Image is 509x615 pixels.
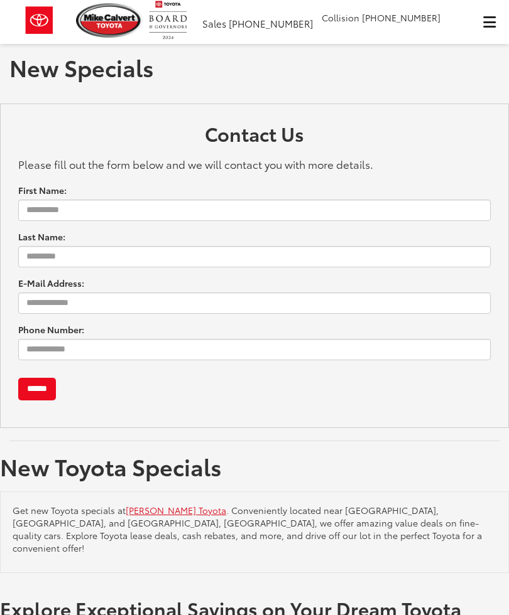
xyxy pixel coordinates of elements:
label: Last Name: [18,230,65,243]
span: Sales [202,16,226,30]
a: [PERSON_NAME] Toyota [126,504,226,516]
span: [PHONE_NUMBER] [362,11,441,24]
label: First Name: [18,184,67,196]
label: E-Mail Address: [18,277,84,289]
h1: New Specials [9,55,500,80]
p: Get new Toyota specials at . Conveniently located near [GEOGRAPHIC_DATA], [GEOGRAPHIC_DATA], and ... [13,504,496,554]
p: Please fill out the form below and we will contact you with more details. [18,156,491,171]
img: Mike Calvert Toyota [76,3,143,38]
h2: Contact Us [18,123,491,150]
span: [PHONE_NUMBER] [229,16,313,30]
span: Collision [322,11,359,24]
label: Phone Number: [18,323,84,336]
